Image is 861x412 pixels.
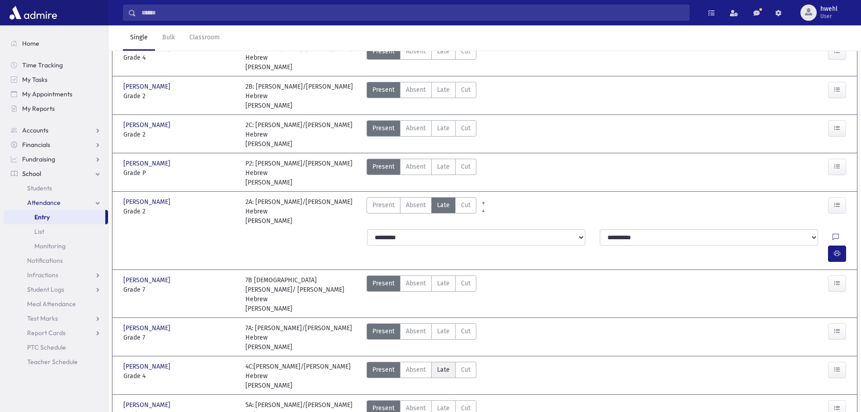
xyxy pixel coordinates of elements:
span: Notifications [27,256,63,265]
span: Financials [22,141,50,149]
span: Grade P [123,168,236,178]
span: [PERSON_NAME] [123,323,172,333]
div: 2A: [PERSON_NAME]/[PERSON_NAME] Hebrew [PERSON_NAME] [245,197,358,226]
input: Search [136,5,689,21]
a: Report Cards [4,326,108,340]
span: Late [437,327,450,336]
a: Single [123,25,155,51]
div: 4C:[PERSON_NAME]/[PERSON_NAME] Hebrew [PERSON_NAME] [245,362,358,390]
span: Present [372,85,395,95]
span: Present [372,327,395,336]
a: Entry [4,210,105,224]
span: Attendance [27,199,61,207]
span: [PERSON_NAME] [123,275,172,285]
a: Students [4,181,108,195]
span: Fundraising [22,155,55,163]
span: Teacher Schedule [27,358,78,366]
a: My Tasks [4,72,108,87]
span: Grade 2 [123,207,236,216]
div: 4A: [PERSON_NAME]/[PERSON_NAME] Hebrew [PERSON_NAME] [245,43,358,72]
span: My Tasks [22,76,47,84]
div: 7B [DEMOGRAPHIC_DATA][PERSON_NAME]/ [PERSON_NAME] Hebrew [PERSON_NAME] [245,275,358,313]
span: Grade 7 [123,333,236,342]
span: List [34,227,44,236]
a: Meal Attendance [4,297,108,311]
div: AttTypes [367,43,476,72]
span: Present [372,200,395,210]
span: Late [437,123,450,133]
a: Financials [4,137,108,152]
a: Accounts [4,123,108,137]
div: AttTypes [367,197,476,226]
a: Bulk [155,25,182,51]
span: Absent [406,123,426,133]
a: Classroom [182,25,227,51]
a: Teacher Schedule [4,355,108,369]
span: Absent [406,200,426,210]
span: Late [437,365,450,374]
span: [PERSON_NAME] [123,159,172,168]
span: Absent [406,162,426,171]
span: My Appointments [22,90,72,98]
span: Grade 2 [123,130,236,139]
a: Fundraising [4,152,108,166]
span: Absent [406,327,426,336]
span: Present [372,365,395,374]
span: Grade 2 [123,91,236,101]
div: 2B: [PERSON_NAME]/[PERSON_NAME] Hebrew [PERSON_NAME] [245,82,358,110]
span: Cut [461,85,470,95]
div: AttTypes [367,159,476,187]
span: hwehl [820,5,837,13]
span: Cut [461,47,470,56]
span: [PERSON_NAME] [123,400,172,410]
span: [PERSON_NAME] [123,362,172,371]
span: Absent [406,47,426,56]
span: Absent [406,85,426,95]
a: My Appointments [4,87,108,101]
span: Present [372,162,395,171]
span: [PERSON_NAME] [123,82,172,91]
span: Accounts [22,126,48,134]
span: Cut [461,123,470,133]
span: Absent [406,279,426,288]
span: Late [437,200,450,210]
a: My Reports [4,101,108,116]
span: Students [27,184,52,192]
span: Late [437,85,450,95]
div: 2C: [PERSON_NAME]/[PERSON_NAME] Hebrew [PERSON_NAME] [245,120,358,149]
span: Cut [461,327,470,336]
span: Cut [461,162,470,171]
span: Present [372,47,395,56]
span: Monitoring [34,242,66,250]
div: AttTypes [367,275,476,313]
span: PTC Schedule [27,343,66,351]
span: Infractions [27,271,58,279]
img: AdmirePro [7,4,59,22]
span: Late [437,47,450,56]
a: Infractions [4,268,108,282]
span: Cut [461,365,470,374]
span: Grade 7 [123,285,236,294]
a: List [4,224,108,239]
div: AttTypes [367,362,476,390]
div: 7A: [PERSON_NAME]/[PERSON_NAME] Hebrew [PERSON_NAME] [245,323,358,352]
div: AttTypes [367,323,476,352]
a: Home [4,36,108,51]
span: My Reports [22,104,55,113]
div: AttTypes [367,82,476,110]
a: School [4,166,108,181]
span: Cut [461,200,470,210]
a: Notifications [4,253,108,268]
span: Grade 4 [123,53,236,62]
span: School [22,170,41,178]
span: Present [372,123,395,133]
span: Meal Attendance [27,300,76,308]
span: Grade 4 [123,371,236,381]
span: Absent [406,365,426,374]
a: PTC Schedule [4,340,108,355]
span: [PERSON_NAME] [123,197,172,207]
a: Monitoring [4,239,108,253]
div: AttTypes [367,120,476,149]
span: User [820,13,837,20]
span: Present [372,279,395,288]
